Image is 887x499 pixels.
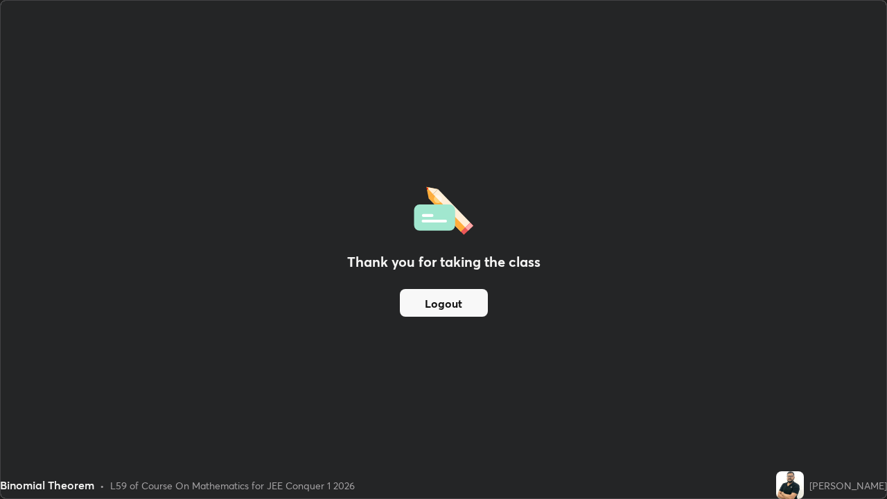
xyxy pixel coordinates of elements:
img: f98899dc132a48bf82b1ca03f1bb1e20.jpg [776,471,804,499]
h2: Thank you for taking the class [347,252,541,272]
img: offlineFeedback.1438e8b3.svg [414,182,473,235]
div: • [100,478,105,493]
div: L59 of Course On Mathematics for JEE Conquer 1 2026 [110,478,355,493]
button: Logout [400,289,488,317]
div: [PERSON_NAME] [809,478,887,493]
